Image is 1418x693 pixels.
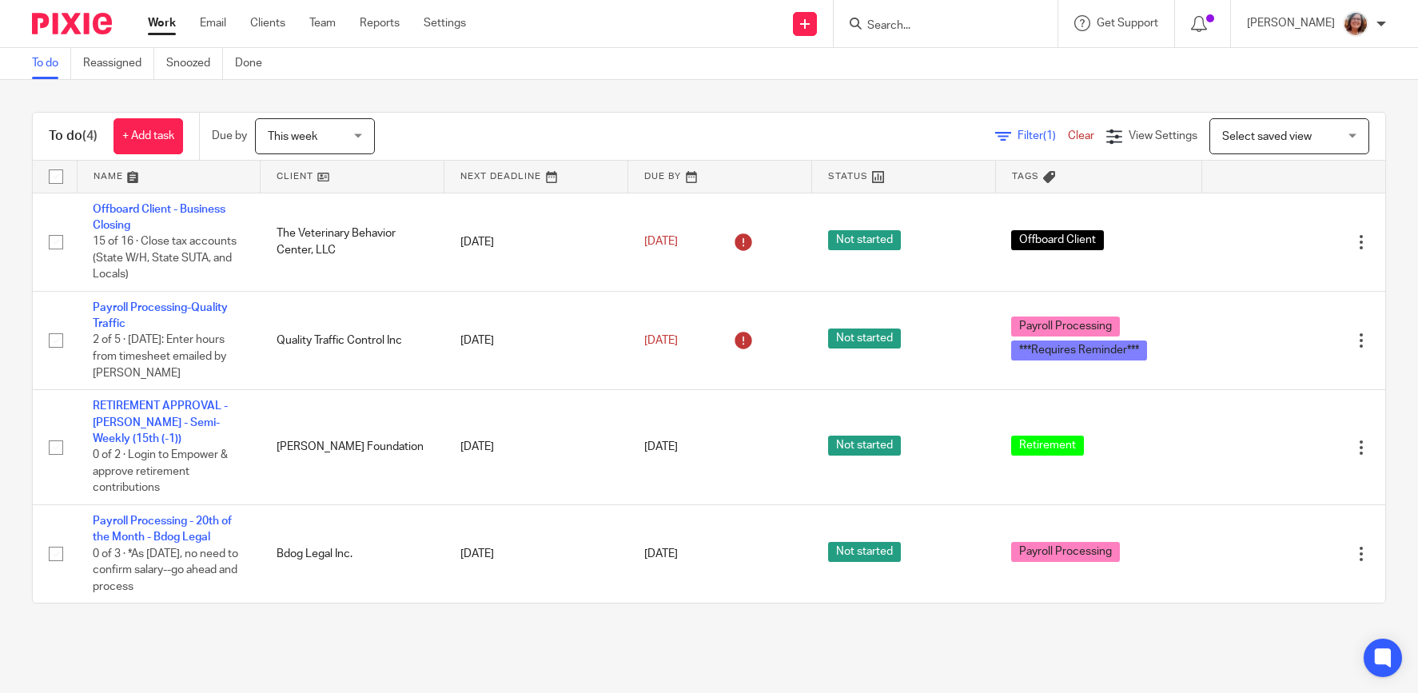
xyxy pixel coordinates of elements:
[644,335,678,346] span: [DATE]
[200,15,226,31] a: Email
[1012,172,1039,181] span: Tags
[82,129,98,142] span: (4)
[1222,131,1312,142] span: Select saved view
[444,291,628,389] td: [DATE]
[444,390,628,505] td: [DATE]
[261,193,444,291] td: The Veterinary Behavior Center, LLC
[1011,542,1120,562] span: Payroll Processing
[49,128,98,145] h1: To do
[644,236,678,247] span: [DATE]
[424,15,466,31] a: Settings
[828,329,901,348] span: Not started
[93,516,232,543] a: Payroll Processing - 20th of the Month - Bdog Legal
[1247,15,1335,31] p: [PERSON_NAME]
[268,131,317,142] span: This week
[93,302,228,329] a: Payroll Processing-Quality Traffic
[235,48,274,79] a: Done
[444,504,628,603] td: [DATE]
[148,15,176,31] a: Work
[93,400,228,444] a: RETIREMENT APPROVAL - [PERSON_NAME] - Semi-Weekly (15th (-1))
[1011,317,1120,337] span: Payroll Processing
[1043,130,1056,141] span: (1)
[83,48,154,79] a: Reassigned
[828,230,901,250] span: Not started
[1068,130,1094,141] a: Clear
[166,48,223,79] a: Snoozed
[261,291,444,389] td: Quality Traffic Control Inc
[32,48,71,79] a: To do
[212,128,247,144] p: Due by
[93,335,226,379] span: 2 of 5 · [DATE]: Enter hours from timesheet emailed by [PERSON_NAME]
[644,548,678,560] span: [DATE]
[1011,436,1084,456] span: Retirement
[93,548,238,592] span: 0 of 3 · *As [DATE], no need to confirm salary--go ahead and process
[93,449,228,493] span: 0 of 2 · Login to Empower & approve retirement contributions
[1097,18,1158,29] span: Get Support
[444,193,628,291] td: [DATE]
[309,15,336,31] a: Team
[93,236,237,280] span: 15 of 16 · Close tax accounts (State W/H, State SUTA, and Locals)
[1129,130,1197,141] span: View Settings
[114,118,183,154] a: + Add task
[360,15,400,31] a: Reports
[32,13,112,34] img: Pixie
[828,436,901,456] span: Not started
[644,441,678,452] span: [DATE]
[250,15,285,31] a: Clients
[261,390,444,505] td: [PERSON_NAME] Foundation
[1011,230,1104,250] span: Offboard Client
[866,19,1010,34] input: Search
[1018,130,1068,141] span: Filter
[1343,11,1368,37] img: LB%20Reg%20Headshot%208-2-23.jpg
[261,504,444,603] td: Bdog Legal Inc.
[828,542,901,562] span: Not started
[93,204,225,231] a: Offboard Client - Business Closing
